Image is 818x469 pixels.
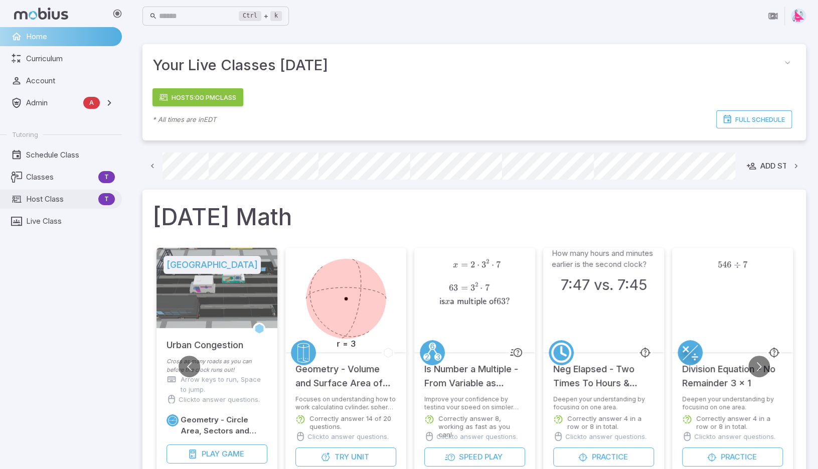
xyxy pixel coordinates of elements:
[295,352,396,390] h5: Geometry - Volume and Surface Area of Complex 3D Shapes - Practice
[179,394,260,404] p: Click to answer questions.
[291,340,316,365] a: Geometry 3D
[239,10,282,22] div: +
[26,75,115,86] span: Account
[682,447,783,466] button: Practice
[222,448,244,459] span: Game
[682,395,783,409] p: Deepen your understanding by focusing on one area.
[779,54,796,71] button: collapse
[486,258,489,265] span: 2
[567,414,654,430] p: Correctly answer 4 in a row or 8 in total.
[721,451,757,462] span: Practice
[734,259,741,270] span: ÷
[239,11,261,21] kbd: Ctrl
[460,259,467,270] span: =
[746,161,813,172] div: Add Student
[424,395,525,409] p: Improve your confidence by testing your speed on simpler questions.
[181,374,267,394] p: Arrow keys to run, Space to jump.
[553,395,654,409] p: Deepen your understanding by focusing on one area.
[307,431,389,441] p: Click to answer questions.
[553,352,654,390] h5: Neg Elapsed - Two Times To Hours & Minutes - Quarter Hours
[506,296,510,306] span: ?
[497,296,506,306] span: 63
[26,53,115,64] span: Curriculum
[553,447,654,466] button: Practice
[26,172,94,183] span: Classes
[167,328,243,352] h5: Urban Congestion
[477,259,479,270] span: ⋅
[718,259,731,270] span: 546
[424,447,525,466] button: SpeedPlay
[492,259,494,270] span: ⋅
[202,448,220,459] span: Play
[678,340,703,365] a: Multiply/Divide
[438,414,525,438] p: Correctly answer 8, working as fast as you can!
[420,340,445,365] a: Factors/Primes
[592,451,628,462] span: Practice
[424,352,525,390] h5: Is Number a Multiple - From Variable as Factors
[743,259,747,270] span: 7
[98,194,115,204] span: T
[167,357,267,374] p: Cross as many roads as you can before the clock runs out!
[309,414,396,430] p: Correctly answer 14 of 20 questions.
[445,297,450,306] span: x
[501,259,502,280] span: ​
[351,451,369,462] span: Unit
[335,451,349,462] span: Try
[439,297,445,306] span: is
[716,110,792,128] a: Full Schedule
[152,200,796,234] h1: [DATE] Math
[436,431,518,441] p: Click to answer questions.
[83,98,100,108] span: A
[270,11,282,21] kbd: k
[496,259,501,270] span: 7
[181,414,267,436] h6: Geometry - Circle Area, Sectors and Donuts - Intro
[26,194,94,205] span: Host Class
[163,256,261,274] h5: [GEOGRAPHIC_DATA]
[694,431,775,441] p: Click to answer questions.
[453,261,458,269] span: x
[549,340,574,365] a: Time
[26,31,115,42] span: Home
[295,447,396,466] button: TryUnit
[98,172,115,182] span: T
[561,274,647,296] h3: 7:47 vs. 7:45
[12,130,38,139] span: Tutoring
[565,431,646,441] p: Click to answer questions.
[682,352,783,390] h5: Division Equation - No Remainder 3 x 1
[26,97,79,108] span: Admin
[167,444,267,463] button: PlayGame
[450,297,497,306] span: a multiple of
[295,395,396,409] p: Focuses on understanding how to work calculating cylinder, sphere, cone, and pyramid volumes and ...
[748,356,770,377] button: Go to next slide
[552,248,656,270] p: How many hours and minutes earlier is the second clock?
[152,114,216,124] p: * All times are in EDT
[696,414,783,430] p: Correctly answer 4 in a row or 8 in total.
[152,54,779,76] span: Your Live Classes [DATE]
[167,414,179,426] a: Circles
[791,9,806,24] img: right-triangle.svg
[763,7,782,26] button: Join in Zoom Client
[179,356,200,377] button: Go to previous slide
[26,149,115,161] span: Schedule Class
[470,259,475,270] span: 2
[481,259,486,270] span: 3
[337,339,356,349] text: r = 3
[459,451,482,462] span: Speed
[484,451,503,462] span: Play
[26,216,115,227] span: Live Class
[152,88,243,106] a: Host5:00 PMClass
